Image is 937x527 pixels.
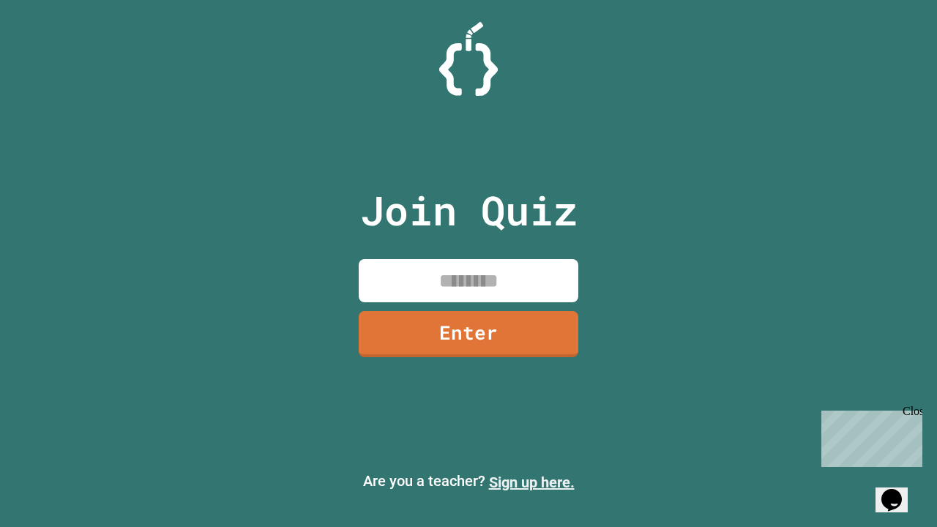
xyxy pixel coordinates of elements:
iframe: chat widget [876,468,922,512]
iframe: chat widget [815,405,922,467]
img: Logo.svg [439,22,498,96]
a: Enter [359,311,578,357]
p: Are you a teacher? [12,470,925,493]
a: Sign up here. [489,474,575,491]
p: Join Quiz [360,180,578,241]
div: Chat with us now!Close [6,6,101,93]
